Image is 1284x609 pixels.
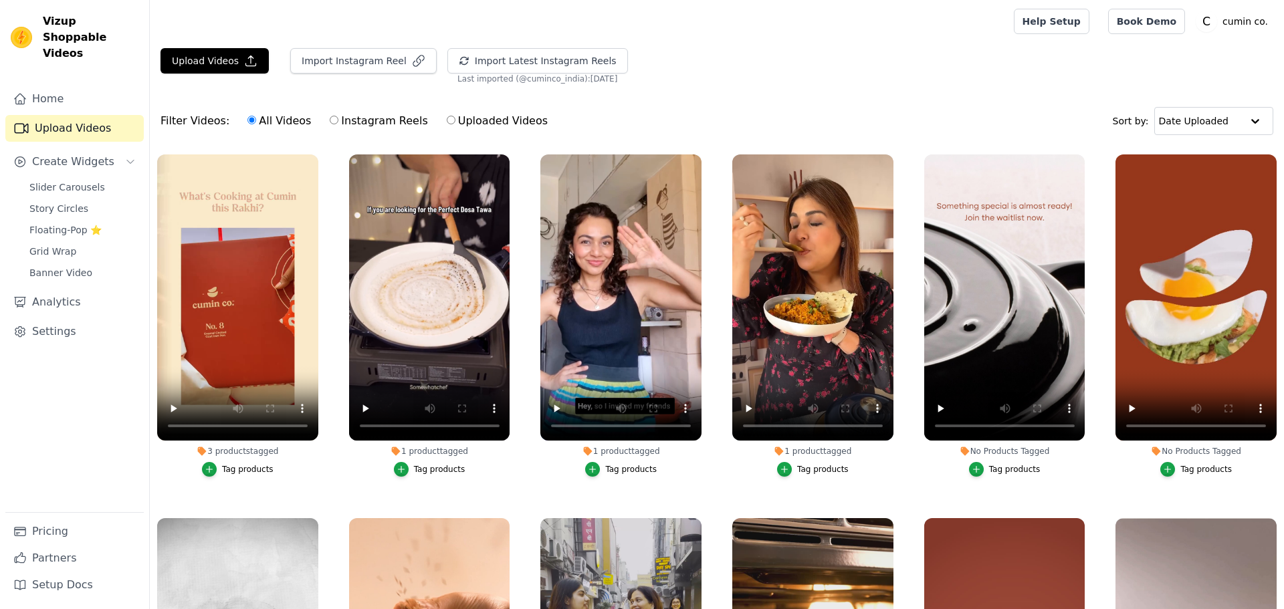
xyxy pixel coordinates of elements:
[202,462,274,477] button: Tag products
[585,462,657,477] button: Tag products
[160,106,555,136] div: Filter Videos:
[43,13,138,62] span: Vizup Shoppable Videos
[1115,446,1277,457] div: No Products Tagged
[605,464,657,475] div: Tag products
[21,242,144,261] a: Grid Wrap
[1113,107,1274,135] div: Sort by:
[447,116,455,124] input: Uploaded Videos
[1160,462,1232,477] button: Tag products
[5,318,144,345] a: Settings
[21,221,144,239] a: Floating-Pop ⭐
[29,245,76,258] span: Grid Wrap
[414,464,465,475] div: Tag products
[394,462,465,477] button: Tag products
[349,446,510,457] div: 1 product tagged
[21,178,144,197] a: Slider Carousels
[247,116,256,124] input: All Videos
[540,446,702,457] div: 1 product tagged
[732,446,893,457] div: 1 product tagged
[29,223,102,237] span: Floating-Pop ⭐
[330,116,338,124] input: Instagram Reels
[290,48,437,74] button: Import Instagram Reel
[5,518,144,545] a: Pricing
[446,112,548,130] label: Uploaded Videos
[1202,15,1210,28] text: C
[5,148,144,175] button: Create Widgets
[11,27,32,48] img: Vizup
[5,86,144,112] a: Home
[777,462,849,477] button: Tag products
[5,572,144,598] a: Setup Docs
[1217,9,1273,33] p: cumin co.
[160,48,269,74] button: Upload Videos
[5,115,144,142] a: Upload Videos
[21,199,144,218] a: Story Circles
[32,154,114,170] span: Create Widgets
[157,446,318,457] div: 3 products tagged
[329,112,428,130] label: Instagram Reels
[457,74,617,84] span: Last imported (@ cuminco_india ): [DATE]
[21,263,144,282] a: Banner Video
[1180,464,1232,475] div: Tag products
[1196,9,1273,33] button: C cumin co.
[924,446,1085,457] div: No Products Tagged
[247,112,312,130] label: All Videos
[1014,9,1089,34] a: Help Setup
[222,464,274,475] div: Tag products
[5,289,144,316] a: Analytics
[5,545,144,572] a: Partners
[969,462,1041,477] button: Tag products
[989,464,1041,475] div: Tag products
[1108,9,1185,34] a: Book Demo
[29,266,92,279] span: Banner Video
[447,48,628,74] button: Import Latest Instagram Reels
[29,180,105,194] span: Slider Carousels
[797,464,849,475] div: Tag products
[29,202,88,215] span: Story Circles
